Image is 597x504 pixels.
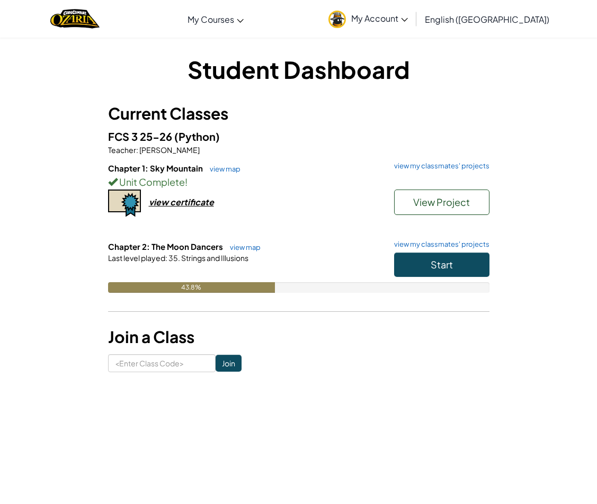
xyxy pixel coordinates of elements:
h3: Current Classes [108,102,489,125]
span: Chapter 1: Sky Mountain [108,163,204,173]
span: [PERSON_NAME] [138,145,200,155]
a: view my classmates' projects [389,241,489,248]
a: My Account [323,2,413,35]
a: view my classmates' projects [389,163,489,169]
img: certificate-icon.png [108,190,141,217]
a: view map [204,165,240,173]
span: Last level played [108,253,165,263]
a: My Courses [182,5,249,33]
span: View Project [413,196,470,208]
h1: Student Dashboard [108,53,489,86]
a: view map [225,243,261,251]
span: : [165,253,167,263]
span: English ([GEOGRAPHIC_DATA]) [425,14,549,25]
span: Teacher [108,145,136,155]
button: View Project [394,190,489,215]
img: Home [50,8,100,30]
span: Strings and Illusions [180,253,248,263]
h3: Join a Class [108,325,489,349]
span: : [136,145,138,155]
span: (Python) [174,130,220,143]
span: ! [185,176,188,188]
div: 43.8% [108,282,275,293]
span: My Courses [188,14,234,25]
span: FCS 3 25-26 [108,130,174,143]
span: Start [431,258,453,271]
span: 35. [167,253,180,263]
a: view certificate [108,196,214,208]
a: Ozaria by CodeCombat logo [50,8,100,30]
span: Chapter 2: The Moon Dancers [108,241,225,251]
div: view certificate [149,196,214,208]
img: avatar [328,11,346,28]
span: Unit Complete [118,176,185,188]
span: My Account [351,13,408,24]
button: Start [394,253,489,277]
input: Join [216,355,242,372]
a: English ([GEOGRAPHIC_DATA]) [420,5,555,33]
input: <Enter Class Code> [108,354,216,372]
